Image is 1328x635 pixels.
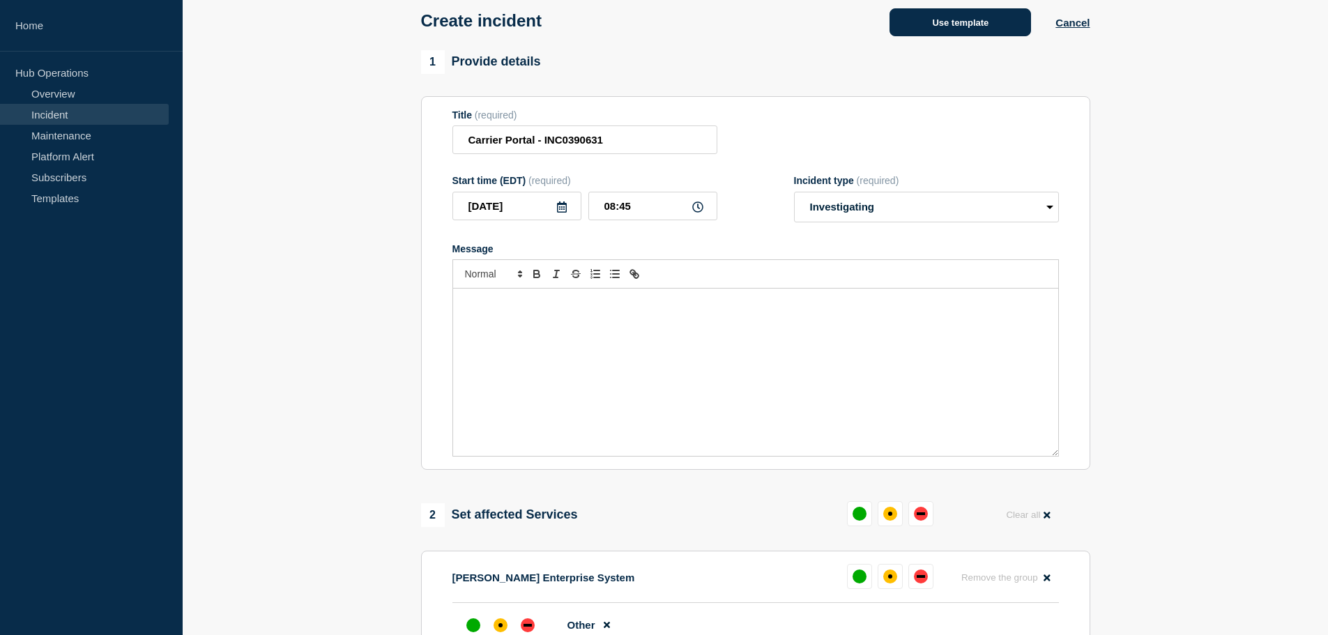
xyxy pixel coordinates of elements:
[527,266,547,282] button: Toggle bold text
[452,572,635,583] p: [PERSON_NAME] Enterprise System
[878,501,903,526] button: affected
[521,618,535,632] div: down
[567,619,595,631] span: Other
[421,50,541,74] div: Provide details
[421,11,542,31] h1: Create incident
[588,192,717,220] input: HH:MM
[625,266,644,282] button: Toggle link
[421,503,578,527] div: Set affected Services
[452,243,1059,254] div: Message
[421,503,445,527] span: 2
[883,507,897,521] div: affected
[528,175,571,186] span: (required)
[998,501,1058,528] button: Clear all
[475,109,517,121] span: (required)
[853,507,867,521] div: up
[890,8,1031,36] button: Use template
[452,192,581,220] input: YYYY-MM-DD
[452,125,717,154] input: Title
[908,501,933,526] button: down
[794,175,1059,186] div: Incident type
[908,564,933,589] button: down
[1055,17,1090,29] button: Cancel
[452,175,717,186] div: Start time (EDT)
[914,569,928,583] div: down
[459,266,527,282] span: Font size
[883,569,897,583] div: affected
[878,564,903,589] button: affected
[586,266,605,282] button: Toggle ordered list
[466,618,480,632] div: up
[421,50,445,74] span: 1
[853,569,867,583] div: up
[847,564,872,589] button: up
[914,507,928,521] div: down
[847,501,872,526] button: up
[794,192,1059,222] select: Incident type
[452,109,717,121] div: Title
[961,572,1038,583] span: Remove the group
[857,175,899,186] span: (required)
[953,564,1059,591] button: Remove the group
[494,618,507,632] div: affected
[566,266,586,282] button: Toggle strikethrough text
[547,266,566,282] button: Toggle italic text
[605,266,625,282] button: Toggle bulleted list
[453,289,1058,456] div: Message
